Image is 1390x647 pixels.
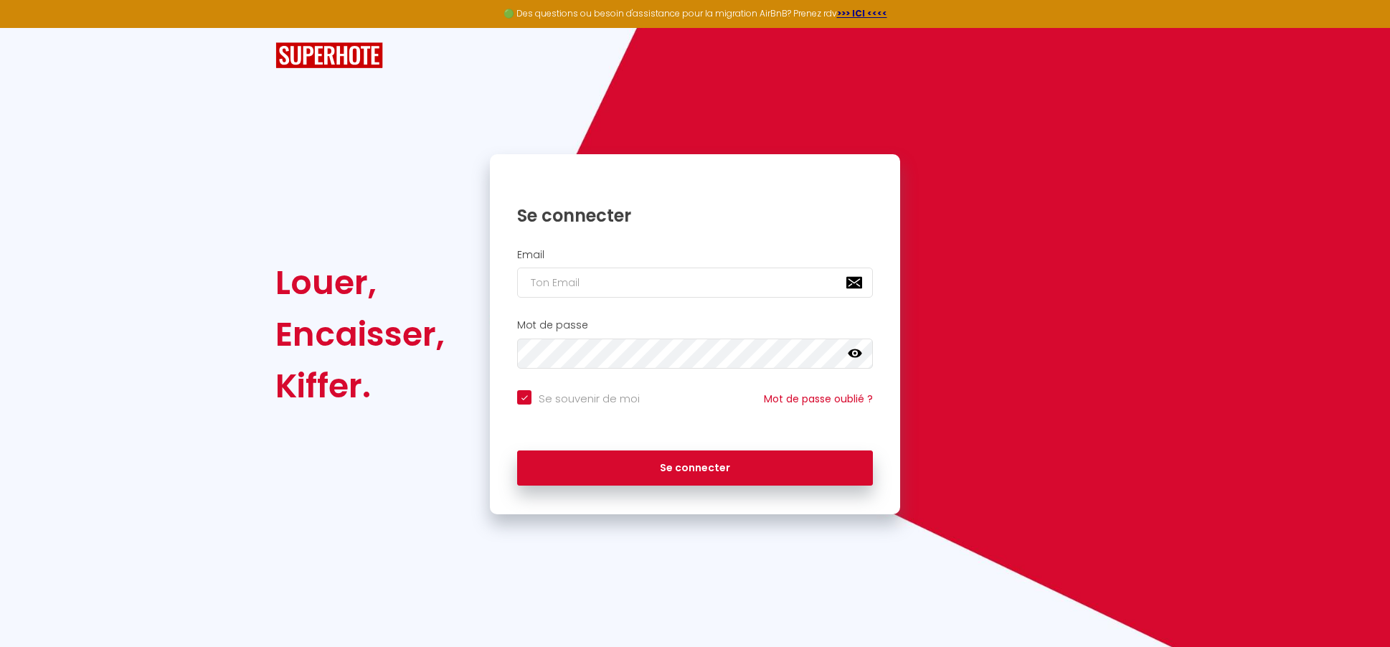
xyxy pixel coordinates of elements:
button: Se connecter [517,450,873,486]
input: Ton Email [517,268,873,298]
h2: Mot de passe [517,319,873,331]
div: Kiffer. [275,360,445,412]
a: >>> ICI <<<< [837,7,887,19]
img: SuperHote logo [275,42,383,69]
h1: Se connecter [517,204,873,227]
div: Encaisser, [275,308,445,360]
a: Mot de passe oublié ? [764,392,873,406]
div: Louer, [275,257,445,308]
h2: Email [517,249,873,261]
